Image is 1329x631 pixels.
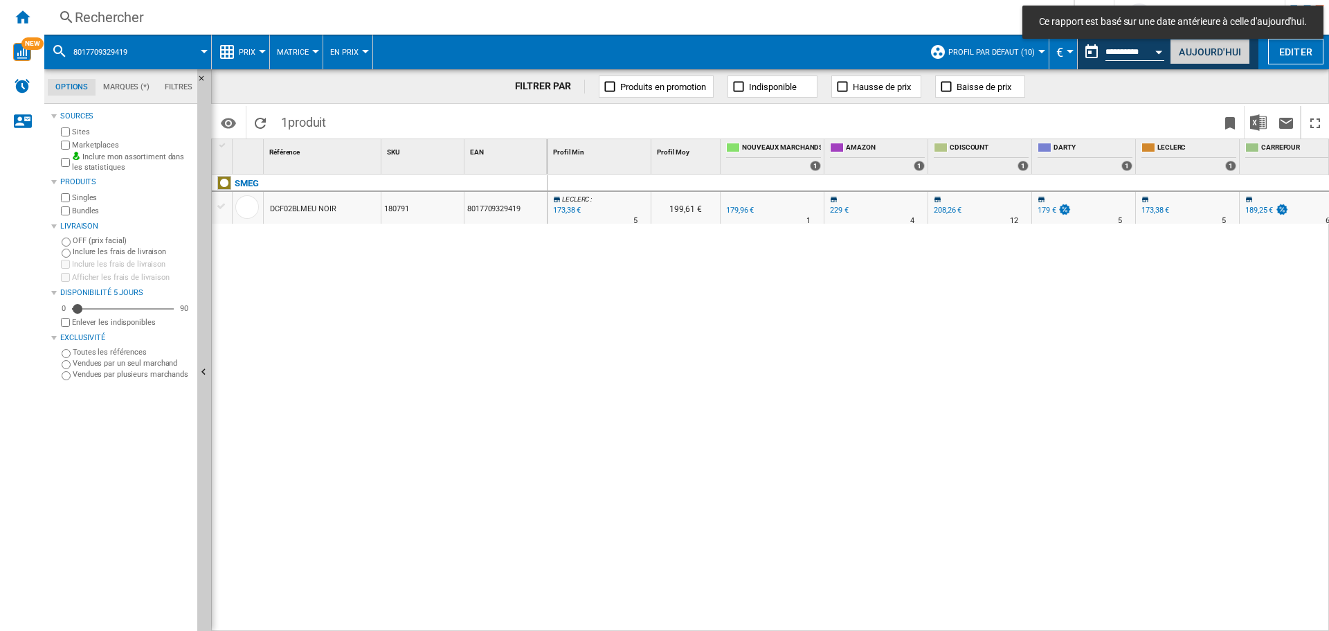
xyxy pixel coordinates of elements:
[651,192,720,224] div: 199,61 €
[1250,114,1267,131] img: excel-24x24.png
[467,139,547,161] div: Sort None
[831,75,921,98] button: Hausse de prix
[73,369,192,380] label: Vendues par plusieurs marchands
[1216,106,1244,139] button: Créer un favoris
[61,127,70,136] input: Sites
[553,148,584,156] span: Profil Min
[73,347,192,357] label: Toutes les références
[914,161,925,171] div: 1 offers sold by AMAZON
[381,192,464,224] div: 180791
[1268,39,1323,64] button: Editer
[550,139,651,161] div: Sort None
[467,139,547,161] div: EAN Sort None
[277,48,309,57] span: Matrice
[1058,204,1072,215] img: promotionV3.png
[288,115,326,130] span: produit
[948,48,1035,57] span: Profil par défaut (10)
[550,139,651,161] div: Profil Min Sort None
[1245,206,1273,215] div: 189,25 €
[1245,106,1272,139] button: Télécharger au format Excel
[633,214,638,228] div: Délai de livraison : 5 jours
[1035,139,1135,174] div: DARTY 1 offers sold by DARTY
[551,204,581,217] div: Mise à jour : mercredi 17 septembre 2025 00:00
[61,206,70,215] input: Bundles
[197,69,214,94] button: Masquer
[726,206,754,215] div: 179,96 €
[1222,214,1226,228] div: Délai de livraison : 5 jours
[387,148,400,156] span: SKU
[1141,206,1169,215] div: 173,38 €
[266,139,381,161] div: Référence Sort None
[177,303,192,314] div: 90
[1225,161,1236,171] div: 1 offers sold by LECLERC
[62,371,71,380] input: Vendues par plusieurs marchands
[330,35,365,69] button: En Prix
[620,82,706,92] span: Produits en promotion
[72,193,192,203] label: Singles
[654,139,720,161] div: Sort None
[58,303,69,314] div: 0
[51,35,204,69] div: 8017709329419
[934,206,961,215] div: 208,26 €
[219,35,262,69] div: Prix
[14,78,30,94] img: alerts-logo.svg
[62,349,71,358] input: Toutes les références
[1272,106,1300,139] button: Envoyer ce rapport par email
[384,139,464,161] div: Sort None
[1139,204,1169,217] div: 173,38 €
[72,152,80,160] img: mysite-bg-18x18.png
[73,358,192,368] label: Vendues par un seul marchand
[60,287,192,299] div: Disponibilité 5 Jours
[930,35,1042,69] div: Profil par défaut (10)
[239,35,262,69] button: Prix
[910,214,914,228] div: Délai de livraison : 4 jours
[1275,204,1289,215] img: promotionV3.png
[266,139,381,161] div: Sort None
[235,139,263,161] div: Sort None
[724,204,754,217] div: 179,96 €
[61,154,70,171] input: Inclure mon assortiment dans les statistiques
[73,235,192,246] label: OFF (prix facial)
[1301,106,1329,139] button: Plein écran
[932,204,961,217] div: 208,26 €
[749,82,797,92] span: Indisponible
[1035,15,1311,29] span: Ce rapport est basé sur une date antérieure à celle d'aujourd'hui.
[75,8,1038,27] div: Rechercher
[1243,204,1289,217] div: 189,25 €
[654,139,720,161] div: Profil Moy Sort None
[1038,206,1056,215] div: 179 €
[72,272,192,283] label: Afficher les frais de livraison
[1078,35,1167,69] div: Ce rapport est basé sur une date antérieure à celle d'aujourd'hui.
[806,214,811,228] div: Délai de livraison : 1 jour
[1170,39,1250,64] button: Aujourd'hui
[269,148,300,156] span: Référence
[239,48,255,57] span: Prix
[72,152,192,173] label: Inclure mon assortiment dans les statistiques
[13,43,31,61] img: wise-card.svg
[1056,35,1070,69] button: €
[62,249,71,258] input: Inclure les frais de livraison
[21,37,44,50] span: NEW
[60,221,192,232] div: Livraison
[73,35,141,69] button: 8017709329419
[828,204,849,217] div: 229 €
[246,106,274,139] button: Recharger
[73,48,127,57] span: 8017709329419
[277,35,316,69] button: Matrice
[72,140,192,150] label: Marketplaces
[957,82,1011,92] span: Baisse de prix
[1118,214,1122,228] div: Délai de livraison : 5 jours
[73,247,192,257] label: Inclure les frais de livraison
[72,206,192,216] label: Bundles
[657,148,689,156] span: Profil Moy
[827,139,928,174] div: AMAZON 1 offers sold by AMAZON
[72,302,174,316] md-slider: Disponibilité
[1121,161,1132,171] div: 1 offers sold by DARTY
[562,195,589,203] span: LECLERC
[72,259,192,269] label: Inclure les frais de livraison
[948,35,1042,69] button: Profil par défaut (10)
[1054,143,1132,154] span: DARTY
[1018,161,1029,171] div: 1 offers sold by CDISCOUNT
